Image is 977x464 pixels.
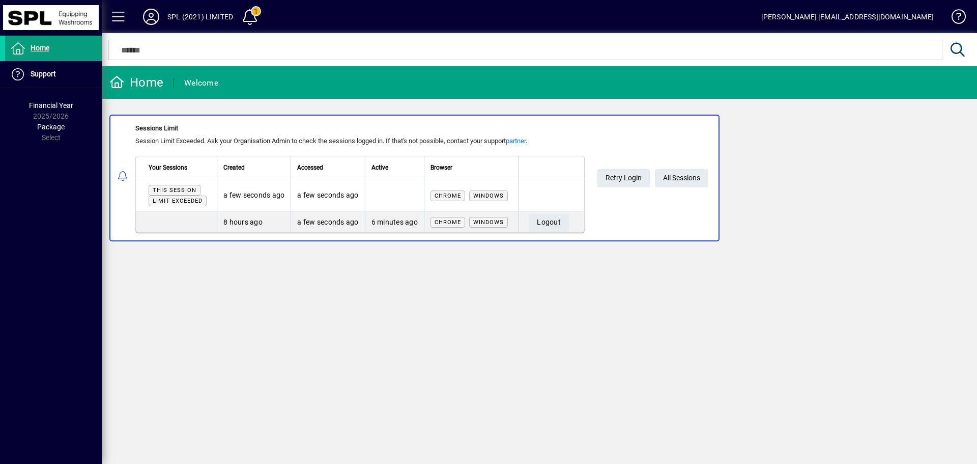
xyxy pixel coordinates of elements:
span: Windows [473,193,504,199]
span: Package [37,123,65,131]
div: Session Limit Exceeded. Ask your Organisation Admin to check the sessions logged in. If that's no... [135,136,585,146]
span: Support [31,70,56,78]
td: a few seconds ago [217,179,291,211]
div: Home [109,74,163,91]
span: Your Sessions [149,162,187,173]
div: [PERSON_NAME] [EMAIL_ADDRESS][DOMAIN_NAME] [761,9,934,25]
span: Accessed [297,162,323,173]
span: This session [153,187,196,194]
button: Retry Login [597,169,650,187]
a: Knowledge Base [944,2,964,35]
a: All Sessions [655,169,708,187]
div: Sessions Limit [135,123,585,133]
td: a few seconds ago [291,179,364,211]
span: Home [31,44,49,52]
td: a few seconds ago [291,211,364,232]
app-alert-notification-menu-item: Sessions Limit [102,115,977,241]
a: partner [506,137,526,145]
span: Windows [473,219,504,226]
span: Chrome [435,219,461,226]
span: Logout [537,214,561,231]
button: Logout [529,213,569,232]
span: Limit exceeded [153,198,203,204]
button: Profile [135,8,167,26]
span: All Sessions [663,170,700,186]
span: Retry Login [606,170,642,186]
td: 8 hours ago [217,211,291,232]
span: Chrome [435,193,461,199]
span: Browser [430,162,452,173]
div: Welcome [184,75,218,91]
span: Active [371,162,388,173]
span: Created [223,162,245,173]
div: SPL (2021) LIMITED [167,9,233,25]
a: Support [5,62,102,87]
td: 6 minutes ago [365,211,424,232]
span: Financial Year [29,101,73,110]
